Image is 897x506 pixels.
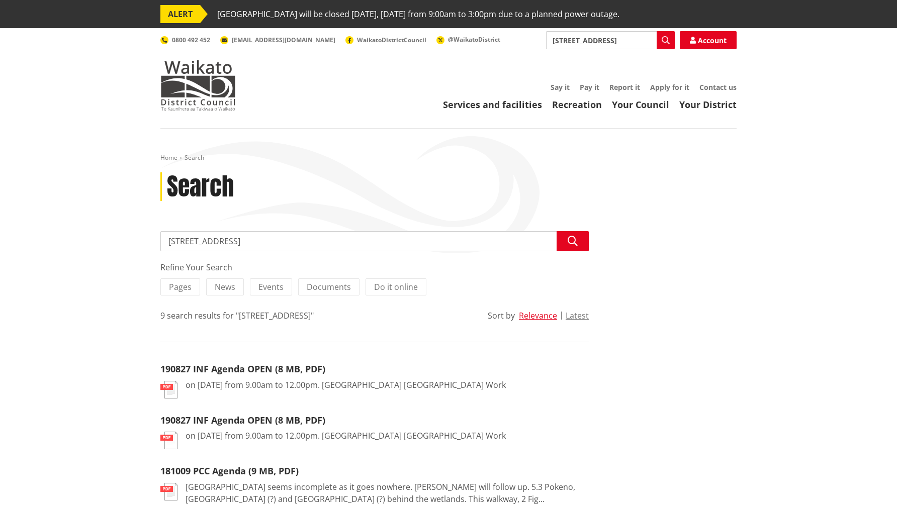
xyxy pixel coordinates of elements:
input: Search input [546,31,675,49]
a: Your District [679,98,737,111]
span: @WaikatoDistrict [448,35,500,44]
img: document-pdf.svg [160,381,177,398]
a: Contact us [699,82,737,92]
span: [GEOGRAPHIC_DATA] will be closed [DATE], [DATE] from 9:00am to 3:00pm due to a planned power outage. [217,5,619,23]
img: Waikato District Council - Te Kaunihera aa Takiwaa o Waikato [160,60,236,111]
span: [EMAIL_ADDRESS][DOMAIN_NAME] [232,36,335,44]
div: Refine Your Search [160,261,589,273]
a: 181009 PCC Agenda (9 MB, PDF) [160,465,299,477]
span: Do it online [374,281,418,292]
a: [EMAIL_ADDRESS][DOMAIN_NAME] [220,36,335,44]
a: Say it [551,82,570,92]
p: on [DATE] from 9.00am to 12.00pm. [GEOGRAPHIC_DATA] [GEOGRAPHIC_DATA] Work [186,430,506,442]
a: Recreation [552,98,602,111]
button: Relevance [519,311,557,320]
span: Pages [169,281,192,292]
a: Your Council [612,98,669,111]
div: Sort by [488,310,515,322]
a: Account [680,31,737,49]
span: News [215,281,235,292]
a: Report it [609,82,640,92]
div: 9 search results for "[STREET_ADDRESS]" [160,310,314,322]
a: WaikatoDistrictCouncil [345,36,426,44]
a: Apply for it [650,82,689,92]
span: WaikatoDistrictCouncil [357,36,426,44]
a: 0800 492 452 [160,36,210,44]
span: Events [258,281,284,292]
span: Search [185,153,204,162]
img: document-pdf.svg [160,432,177,449]
img: document-pdf.svg [160,483,177,500]
a: 190827 INF Agenda OPEN (8 MB, PDF) [160,414,325,426]
a: 190827 INF Agenda OPEN (8 MB, PDF) [160,363,325,375]
span: ALERT [160,5,200,23]
a: Services and facilities [443,98,542,111]
a: @WaikatoDistrict [436,35,500,44]
input: Search input [160,231,589,251]
a: Home [160,153,177,162]
span: Documents [307,281,351,292]
span: 0800 492 452 [172,36,210,44]
button: Latest [566,311,589,320]
a: Pay it [580,82,599,92]
h1: Search [167,172,234,201]
nav: breadcrumb [160,154,737,162]
p: [GEOGRAPHIC_DATA] seems incomplete as it goes nowhere. [PERSON_NAME] will follow up. 5.3 Pokeno, ... [186,481,589,505]
p: on [DATE] from 9.00am to 12.00pm. [GEOGRAPHIC_DATA] [GEOGRAPHIC_DATA] Work [186,379,506,391]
